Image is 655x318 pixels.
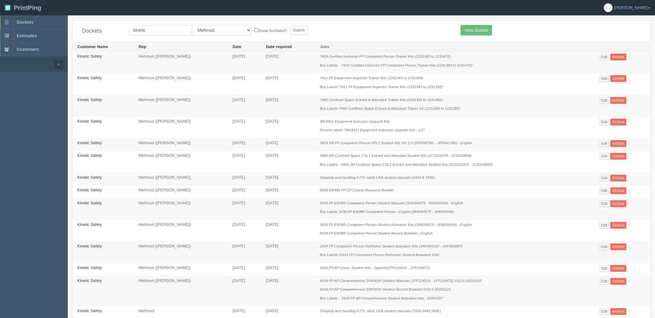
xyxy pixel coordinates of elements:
[320,266,430,270] i: 3418 FP AP Comp. Student Kits - Spanish(1FP124523 - 1FP124872)
[610,278,626,285] a: Archive
[261,185,315,198] td: [DATE]
[228,138,261,151] td: [DATE]
[134,263,228,276] td: Mehmud ([PERSON_NAME])
[134,220,228,241] td: Mehmud ([PERSON_NAME])
[599,175,609,181] a: Edit
[82,28,120,34] h4: Dockets
[599,308,609,315] a: Edit
[610,308,626,315] a: Archive
[320,85,443,89] i: Box Labels '7411 FP Equipment Inspector Trainer Kits (1231343 to 1231358)'
[320,76,423,80] i: 7411 FP Equipment Inspector Trainer Kits (1231343 to 1231358)
[261,263,315,276] td: [DATE]
[77,175,102,180] a: Kinetic Safety
[320,210,454,214] i: Box Labels 3438 FP EM385 Competent Person - English (3FA004575 - 3FA005549)
[320,175,434,179] i: Shipping and handling 2 FTL skids USA student manuals (2424 & 3438)
[254,27,287,34] label: Show Archived?
[134,198,228,220] td: Mehmud ([PERSON_NAME])
[77,141,102,145] a: Kinetic Safety
[261,116,315,138] td: [DATE]
[604,3,612,12] img: avatar_default-7531ab5dedf162e01f1e0bb0964e6a185e93c5c22dfe317fb01d7f8cd2b1632c.jpg
[320,287,451,291] i: 6418 FP AP Comprehensive SPANISH Student Record Booklets VG2.0 20220125
[599,153,609,160] a: Edit
[17,47,39,52] span: Customers
[17,33,37,38] span: Estimates
[320,141,472,145] i: 3424 3M FP Competent Person FPL2 Student Kits VG 2.0 (2FP038786 – 2FP041785) - English
[5,5,11,11] img: logo-3e63b451c926e2ac314895c53de4908e5d424f24456219fb08d385ab2e579770.png
[599,140,609,147] a: Edit
[610,187,626,194] a: Archive
[610,97,626,104] a: Archive
[139,44,146,49] a: Rep
[134,52,228,73] td: Mehmud ([PERSON_NAME])
[610,119,626,125] a: Archive
[134,95,228,116] td: Mehmud ([PERSON_NAME])
[610,243,626,250] a: Archive
[228,263,261,276] td: [DATE]
[261,95,315,116] td: [DATE]
[461,25,492,35] a: New Docket
[320,162,492,166] i: Box Lables - 3480 3M Confined Space CSL1 Entrant and Attendant Student Kits (1CS101975 - 1CS103850)
[228,73,261,95] td: [DATE]
[320,153,471,157] i: 3480 3M Confined Space CSL1 Entrant and Attendant Student Kits (1CS101975 - 1CS103850)
[599,200,609,207] a: Edit
[320,98,442,102] i: 7480 Confined Space Entrant & Attendant Trainer Kits (1231359 to 1231382)
[261,198,315,220] td: [DATE]
[77,308,102,313] a: Kinetic Safety
[77,222,102,227] a: Kinetic Safety
[228,276,261,306] td: [DATE]
[320,188,394,192] i: 6438 EM385 FP CP Course Resource Booklet
[266,44,292,49] a: Date required
[77,75,102,80] a: Kinetic Safety
[228,220,261,241] td: [DATE]
[320,222,472,226] i: 3438 FP EM385 Competent Person Student Activation Kits (3FA004575 - 3FA005549) - English
[261,220,315,241] td: [DATE]
[290,26,308,35] input: Search
[599,119,609,125] a: Edit
[77,201,102,205] a: Kinetic Safety
[599,222,609,229] a: Edit
[17,20,33,25] span: Dockets
[134,116,228,138] td: Mehmud ([PERSON_NAME])
[599,243,609,250] a: Edit
[134,151,228,173] td: Mehmud ([PERSON_NAME])
[320,54,450,58] i: 7424 Certified Instructor FP Competent Person Trainer Kits (1231383 to 1231472)
[320,63,473,67] i: Box Labels - '7424 Certified Instructor FP Competent Person Trainer Kits (1231383 to 1231472)'
[610,54,626,60] a: Archive
[228,116,261,138] td: [DATE]
[320,128,425,132] i: Generic labels "3M 8411 Equipment Instructor Upgrade Kits - US"
[77,153,102,158] a: Kinetic Safety
[228,52,261,73] td: [DATE]
[77,278,102,283] a: Kinetic Safety
[610,265,626,272] a: Archive
[320,231,433,235] i: 6438 FP EM385 Competent Person Student Record Booklets - English
[320,119,390,123] i: 3M 8411 Equipment Instructor Upgrade Kits
[77,97,102,102] a: Kinetic Safety
[599,187,609,194] a: Edit
[320,309,441,313] i: Shipping and handling 6 FTL skids USA student manuals (7418,3448,3408,)
[261,138,315,151] td: [DATE]
[599,75,609,82] a: Edit
[261,73,315,95] td: [DATE]
[610,200,626,207] a: Archive
[77,244,102,248] a: Kinetic Safety
[228,151,261,173] td: [DATE]
[320,296,443,300] i: Box Labels - '3418 FP AP Comprehensive Student Activation Kits - SPANISH'
[134,73,228,95] td: Mehmud ([PERSON_NAME])
[261,241,315,263] td: [DATE]
[610,140,626,147] a: Archive
[261,52,315,73] td: [DATE]
[254,28,258,32] input: Show Archived?
[599,265,609,272] a: Edit
[320,253,439,257] i: Box Labels (2424 FP Competent Person Refresher Student Activation Kits)
[261,173,315,185] td: [DATE]
[610,175,626,181] a: Archive
[228,198,261,220] td: [DATE]
[134,241,228,263] td: Mehmud ([PERSON_NAME])
[320,244,462,248] i: 2424 FP Competent Person Refresher Student Activation Kits (1RF005013 - 1RF006887)
[134,138,228,151] td: Mehmud ([PERSON_NAME])
[320,201,463,205] i: 6438 FP EM385 Competent Person Student Manuals (3FA004575 - 3FA005549) - English
[77,119,102,124] a: Kinetic Safety
[134,185,228,198] td: Mehmud ([PERSON_NAME])
[134,173,228,185] td: Mehmud ([PERSON_NAME])
[77,188,102,192] a: Kinetic Safety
